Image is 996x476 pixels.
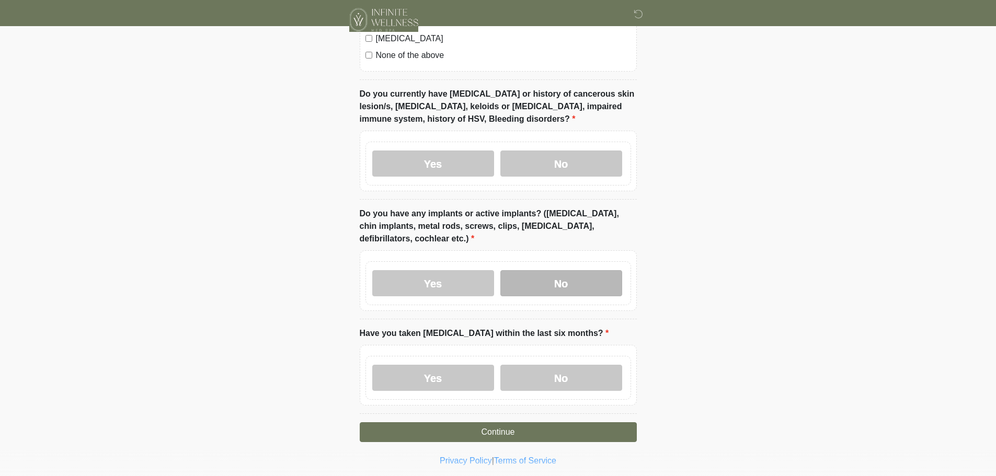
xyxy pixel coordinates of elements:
input: None of the above [365,52,372,59]
label: Do you currently have [MEDICAL_DATA] or history of cancerous skin lesion/s, [MEDICAL_DATA], keloi... [360,88,637,125]
label: Yes [372,365,494,391]
label: No [500,270,622,296]
label: Do you have any implants or active implants? ([MEDICAL_DATA], chin implants, metal rods, screws, ... [360,207,637,245]
a: | [492,456,494,465]
label: No [500,365,622,391]
img: Infinite Wellness Med Spa Logo [349,8,418,32]
label: Have you taken [MEDICAL_DATA] within the last six months? [360,327,609,340]
a: Privacy Policy [440,456,492,465]
label: No [500,150,622,177]
label: Yes [372,270,494,296]
label: None of the above [376,49,631,62]
a: Terms of Service [494,456,556,465]
button: Continue [360,422,637,442]
label: Yes [372,150,494,177]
